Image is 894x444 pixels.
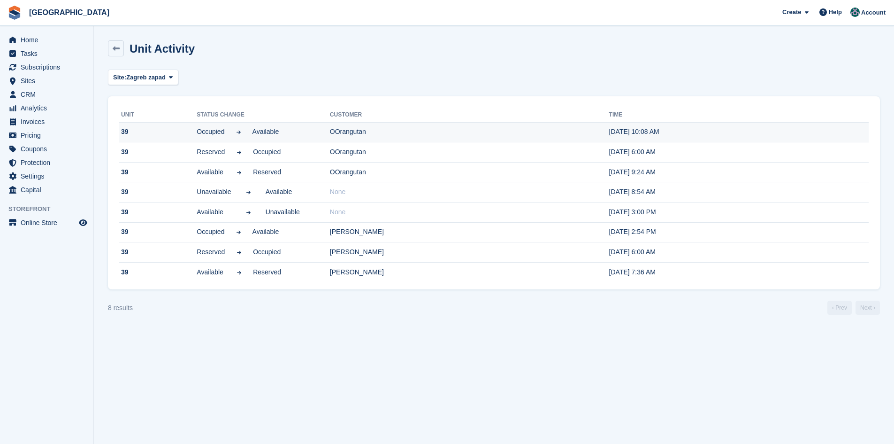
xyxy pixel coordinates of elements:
span: Available [252,127,280,137]
span: Create [782,8,801,17]
a: menu [5,61,89,74]
a: menu [5,142,89,156]
th: Customer [330,108,609,123]
span: Unavailable [266,207,300,217]
time: 2025-07-03 06:54:24 UTC [609,188,656,195]
td: [PERSON_NAME] [330,242,609,263]
span: Sites [21,74,77,87]
span: Coupons [21,142,77,156]
span: Occupied [197,227,224,237]
td: OOrangutan [330,142,609,163]
td: 39 [119,142,197,163]
span: Settings [21,170,77,183]
span: None [330,208,345,216]
span: Occupied [197,127,224,137]
span: Reserved [197,247,225,257]
span: Tasks [21,47,77,60]
span: Pricing [21,129,77,142]
span: Reserved [197,147,225,157]
td: 39 [119,242,197,263]
td: OOrangutan [330,162,609,182]
a: Previous [827,301,852,315]
time: 2025-07-01 12:54:37 UTC [609,228,656,235]
a: menu [5,183,89,196]
span: Home [21,33,77,47]
span: Reserved [253,167,281,177]
span: Available [252,227,280,237]
h1: Unit Activity [130,42,195,55]
span: Occupied [253,247,281,257]
span: Storefront [8,204,93,214]
th: Time [609,108,869,123]
span: Available [197,167,225,177]
span: Account [861,8,886,17]
a: menu [5,101,89,115]
td: 39 [119,262,197,282]
span: Available [266,187,300,197]
a: [GEOGRAPHIC_DATA] [25,5,113,20]
time: 2025-07-01 13:00:24 UTC [609,208,656,216]
span: Reserved [253,267,281,277]
a: menu [5,170,89,183]
th: Unit [119,108,197,123]
time: 2025-09-30 08:08:21 UTC [609,128,659,135]
a: menu [5,33,89,47]
a: Preview store [77,217,89,228]
td: 39 [119,162,197,182]
td: [PERSON_NAME] [330,262,609,282]
time: 2025-07-04 07:24:14 UTC [609,168,656,176]
a: Next [856,301,880,315]
a: menu [5,74,89,87]
span: Invoices [21,115,77,128]
span: Occupied [253,147,281,157]
span: Subscriptions [21,61,77,74]
button: Site: Zagreb zapad [108,70,178,85]
a: menu [5,88,89,101]
td: 39 [119,203,197,223]
span: Protection [21,156,77,169]
span: Site: [113,73,126,82]
a: menu [5,115,89,128]
td: 39 [119,182,197,203]
time: 2025-03-11 05:00:02 UTC [609,248,656,256]
a: menu [5,216,89,229]
time: 2025-07-07 04:00:00 UTC [609,148,656,156]
td: 39 [119,122,197,142]
img: stora-icon-8386f47178a22dfd0bd8f6a31ec36ba5ce8667c1dd55bd0f319d3a0aa187defe.svg [8,6,22,20]
span: CRM [21,88,77,101]
a: menu [5,47,89,60]
span: Online Store [21,216,77,229]
span: Available [197,207,231,217]
a: menu [5,129,89,142]
td: OOrangutan [330,122,609,142]
a: menu [5,156,89,169]
span: Analytics [21,101,77,115]
span: Unavailable [197,187,231,197]
td: [PERSON_NAME] [330,222,609,242]
span: Available [197,267,225,277]
th: Status change [197,108,330,123]
span: Help [829,8,842,17]
nav: Page [825,301,882,315]
span: Capital [21,183,77,196]
time: 2025-03-04 06:36:03 UTC [609,268,656,276]
div: 8 results [108,303,133,313]
span: None [330,188,345,195]
span: Zagreb zapad [126,73,166,82]
td: 39 [119,222,197,242]
img: Željko Gobac [850,8,860,17]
